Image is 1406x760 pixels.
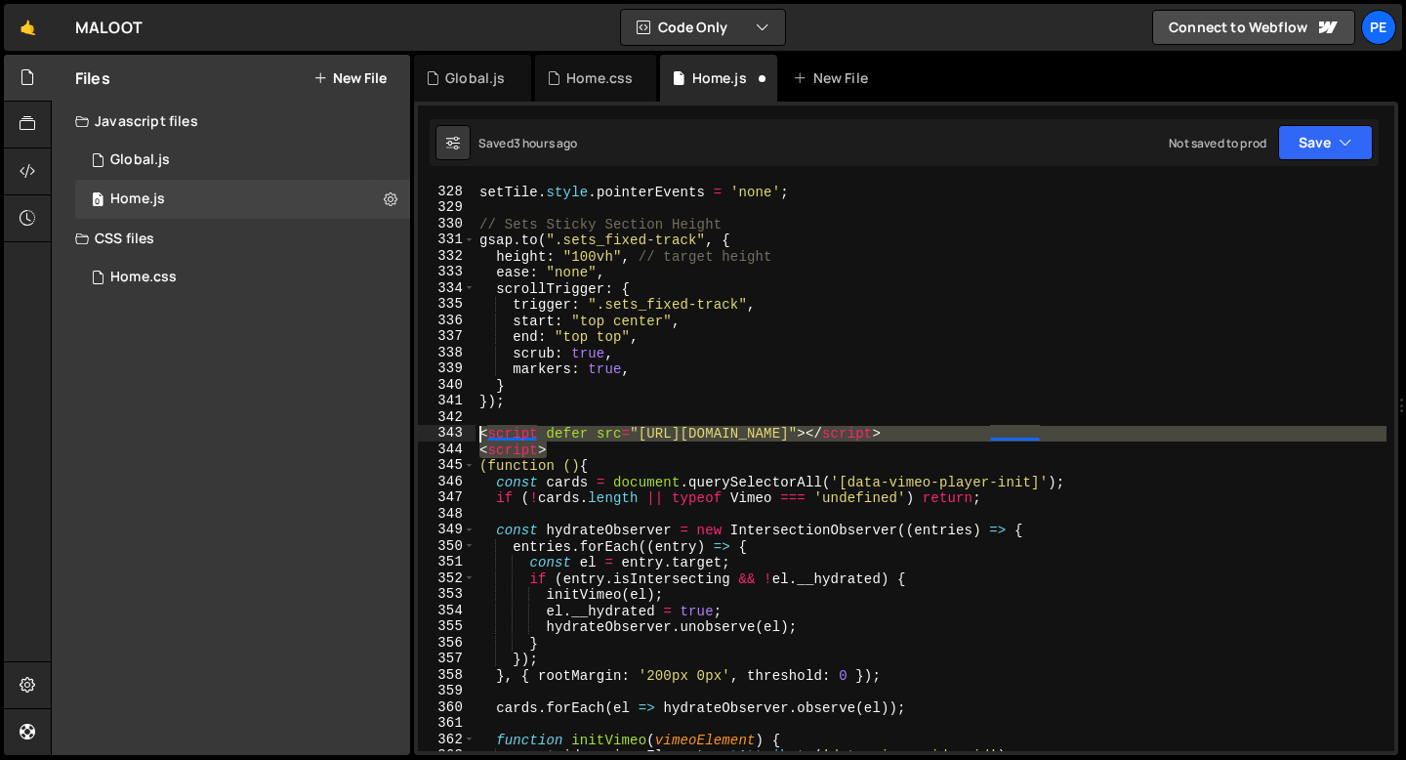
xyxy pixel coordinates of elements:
[445,68,505,88] div: Global.js
[418,296,476,313] div: 335
[418,699,476,716] div: 360
[313,70,387,86] button: New File
[1169,135,1266,151] div: Not saved to prod
[418,538,476,555] div: 350
[418,328,476,345] div: 337
[418,199,476,216] div: 329
[418,506,476,523] div: 348
[418,489,476,506] div: 347
[418,280,476,297] div: 334
[418,313,476,329] div: 336
[75,258,410,297] div: 16127/43667.css
[418,360,476,377] div: 339
[418,377,476,394] div: 340
[75,67,110,89] h2: Files
[4,4,52,51] a: 🤙
[418,651,476,667] div: 357
[418,732,476,748] div: 362
[1361,10,1396,45] a: Pe
[418,618,476,635] div: 355
[75,141,410,180] div: 16127/43325.js
[418,635,476,652] div: 356
[418,457,476,474] div: 345
[110,151,170,169] div: Global.js
[514,135,578,151] div: 3 hours ago
[52,102,410,141] div: Javascript files
[418,248,476,265] div: 332
[418,216,476,232] div: 330
[418,522,476,538] div: 349
[793,68,875,88] div: New File
[418,570,476,587] div: 352
[92,193,103,209] span: 0
[621,10,785,45] button: Code Only
[418,264,476,280] div: 333
[418,442,476,458] div: 344
[418,715,476,732] div: 361
[478,135,578,151] div: Saved
[418,554,476,570] div: 351
[1278,125,1373,160] button: Save
[566,68,633,88] div: Home.css
[418,586,476,603] div: 353
[418,603,476,619] div: 354
[75,180,410,219] div: 16127/43336.js
[110,190,165,208] div: Home.js
[75,16,143,39] div: MALOOT
[418,474,476,490] div: 346
[418,345,476,361] div: 338
[418,232,476,248] div: 331
[418,667,476,684] div: 358
[418,409,476,426] div: 342
[692,68,747,88] div: Home.js
[418,184,476,200] div: 328
[418,425,476,442] div: 343
[418,683,476,699] div: 359
[52,219,410,258] div: CSS files
[110,269,177,286] div: Home.css
[1152,10,1355,45] a: Connect to Webflow
[418,393,476,409] div: 341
